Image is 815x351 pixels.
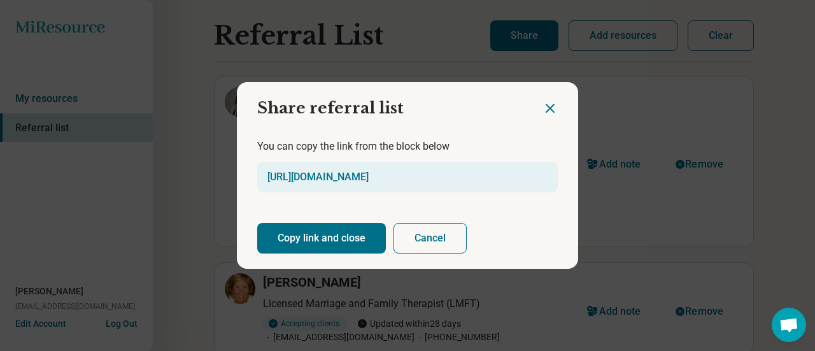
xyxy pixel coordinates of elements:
button: Close dialog [542,101,558,116]
h2: Share referral list [237,82,542,124]
a: [URL][DOMAIN_NAME] [267,171,369,183]
button: Cancel [393,223,467,254]
button: Copy link and close [257,223,386,254]
p: You can copy the link from the block below [257,139,558,154]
